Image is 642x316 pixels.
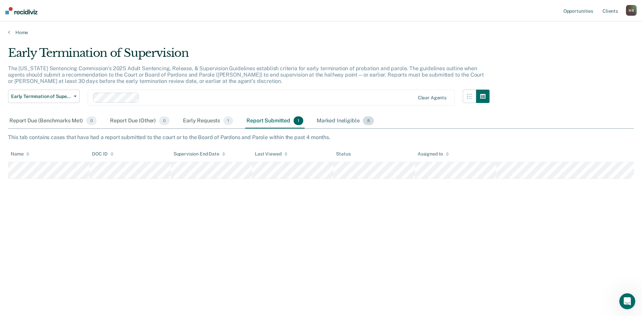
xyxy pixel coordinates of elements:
div: This tab contains cases that have had a report submitted to the court or to the Board of Pardons ... [8,134,634,140]
div: Assigned to [418,151,449,157]
div: Name [11,151,29,157]
span: 0 [159,116,170,125]
div: Supervision End Date [174,151,225,157]
div: Clear agents [418,95,446,101]
span: 1 [294,116,303,125]
div: Report Submitted1 [245,114,305,128]
div: Status [336,151,350,157]
div: N B [626,5,637,16]
div: Early Termination of Supervision [8,46,490,65]
div: Report Due (Other)0 [109,114,171,128]
span: Early Termination of Supervision [11,94,71,99]
div: Early Requests1 [182,114,234,128]
img: Recidiviz [5,7,37,14]
div: DOC ID [92,151,113,157]
span: 1 [223,116,233,125]
p: The [US_STATE] Sentencing Commission’s 2025 Adult Sentencing, Release, & Supervision Guidelines e... [8,65,484,84]
a: Home [8,29,634,35]
div: Last Viewed [255,151,287,157]
div: Marked Ineligible8 [315,114,375,128]
button: NB [626,5,637,16]
iframe: Intercom live chat [619,293,635,309]
span: 0 [86,116,97,125]
span: 8 [363,116,373,125]
div: Report Due (Benchmarks Met)0 [8,114,98,128]
button: Early Termination of Supervision [8,90,80,103]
